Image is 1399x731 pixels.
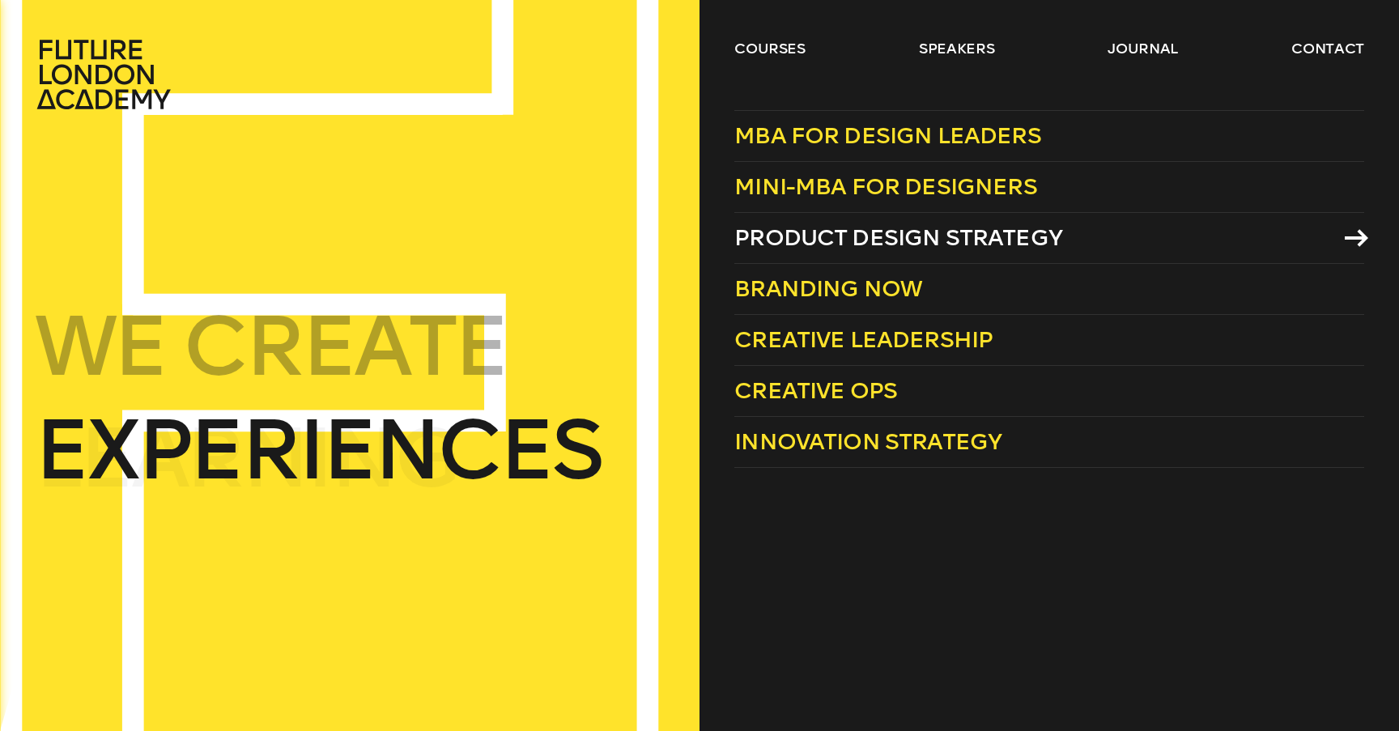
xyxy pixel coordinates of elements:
[734,417,1364,468] a: Innovation Strategy
[1291,39,1364,58] a: contact
[734,366,1364,417] a: Creative Ops
[734,326,993,353] span: Creative Leadership
[734,162,1364,213] a: Mini-MBA for Designers
[734,428,1001,455] span: Innovation Strategy
[734,213,1364,264] a: Product Design Strategy
[734,39,806,58] a: courses
[734,224,1062,251] span: Product Design Strategy
[919,39,994,58] a: speakers
[734,173,1037,200] span: Mini-MBA for Designers
[734,264,1364,315] a: Branding Now
[734,275,922,302] span: Branding Now
[1108,39,1178,58] a: journal
[734,315,1364,366] a: Creative Leadership
[734,110,1364,162] a: MBA for Design Leaders
[734,377,897,404] span: Creative Ops
[734,122,1041,149] span: MBA for Design Leaders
